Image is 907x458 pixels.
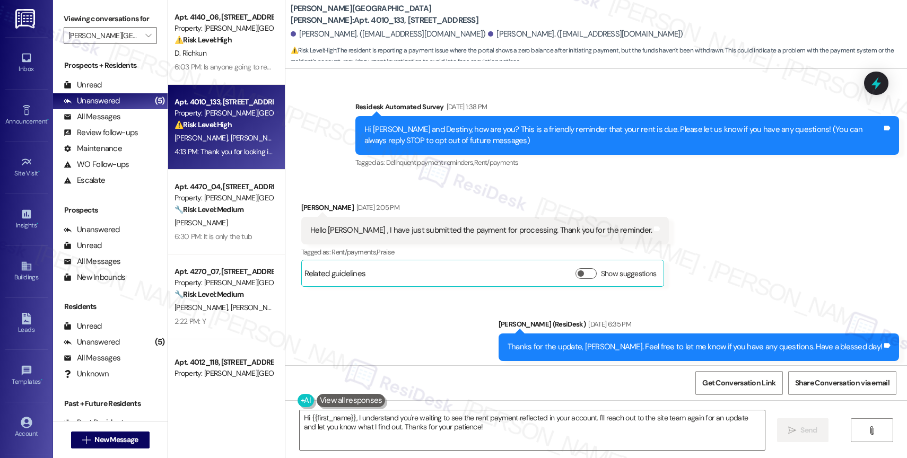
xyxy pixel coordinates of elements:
[64,417,128,428] div: Past Residents
[64,111,120,122] div: All Messages
[64,337,120,348] div: Unanswered
[788,426,796,435] i: 
[444,101,487,112] div: [DATE] 1:38 PM
[300,410,765,450] textarea: Hi {{first_name}}, I understand you're waiting to see the rent payment reflected in your account....
[310,225,652,236] div: Hello [PERSON_NAME] , I have just submitted the payment for processing. Thank you for the reminder.
[64,95,120,107] div: Unanswered
[332,248,377,257] span: Rent/payments ,
[175,181,273,192] div: Apt. 4470_04, [STREET_ADDRESS]
[175,289,243,299] strong: 🔧 Risk Level: Medium
[230,133,283,143] span: [PERSON_NAME]
[175,120,232,129] strong: ⚠️ Risk Level: High
[499,319,899,333] div: [PERSON_NAME] (ResiDesk)
[82,436,90,444] i: 
[364,124,882,147] div: Hi [PERSON_NAME] and Destiny, how are you? This is a friendly reminder that your rent is due. Ple...
[5,310,48,338] a: Leads
[94,434,138,445] span: New Message
[355,101,899,116] div: Residesk Automated Survey
[175,48,206,58] span: D. Richkun
[355,155,899,170] div: Tagged as:
[386,158,474,167] span: Delinquent payment reminders ,
[175,12,273,23] div: Apt. 4140_06, [STREET_ADDRESS]
[64,127,138,138] div: Review follow-ups
[175,382,228,392] span: [PERSON_NAME]
[47,116,49,124] span: •
[5,153,48,182] a: Site Visit •
[499,361,899,376] div: Tagged as:
[175,133,231,143] span: [PERSON_NAME]
[488,29,683,40] div: [PERSON_NAME]. ([EMAIL_ADDRESS][DOMAIN_NAME])
[53,60,168,71] div: Prospects + Residents
[304,268,366,284] div: Related guidelines
[175,205,243,214] strong: 🔧 Risk Level: Medium
[377,248,394,257] span: Praise
[175,147,283,156] div: 4:13 PM: Thank you for looking into it
[795,377,889,389] span: Share Conversation via email
[291,46,336,55] strong: ⚠️ Risk Level: High
[64,272,125,283] div: New Inbounds
[695,371,782,395] button: Get Conversation Link
[64,224,120,235] div: Unanswered
[529,364,547,373] span: Praise
[175,192,273,204] div: Property: [PERSON_NAME][GEOGRAPHIC_DATA][PERSON_NAME]
[5,205,48,234] a: Insights •
[5,49,48,77] a: Inbox
[474,158,519,167] span: Rent/payments
[291,45,907,68] span: : The resident is reporting a payment issue where the portal shows a zero balance after initiatin...
[175,277,273,288] div: Property: [PERSON_NAME][GEOGRAPHIC_DATA][PERSON_NAME]
[53,205,168,216] div: Prospects
[175,218,228,227] span: [PERSON_NAME]
[291,29,486,40] div: [PERSON_NAME]. ([EMAIL_ADDRESS][DOMAIN_NAME])
[175,23,273,34] div: Property: [PERSON_NAME][GEOGRAPHIC_DATA][PERSON_NAME]
[175,266,273,277] div: Apt. 4270_07, [STREET_ADDRESS]
[64,368,109,380] div: Unknown
[175,368,273,379] div: Property: [PERSON_NAME][GEOGRAPHIC_DATA][PERSON_NAME]
[152,93,168,109] div: (5)
[64,353,120,364] div: All Messages
[64,80,102,91] div: Unread
[175,357,273,368] div: Apt. 4012_118, [STREET_ADDRESS]
[230,303,283,312] span: [PERSON_NAME]
[175,62,316,72] div: 6:03 PM: Is anyone going to respond to me???
[64,240,102,251] div: Unread
[64,256,120,267] div: All Messages
[175,303,231,312] span: [PERSON_NAME]
[175,108,273,119] div: Property: [PERSON_NAME][GEOGRAPHIC_DATA][PERSON_NAME]
[800,425,817,436] span: Send
[5,257,48,286] a: Buildings
[508,341,882,353] div: Thanks for the update, [PERSON_NAME]. Feel free to let me know if you have any questions. Have a ...
[64,321,102,332] div: Unread
[53,398,168,409] div: Past + Future Residents
[301,202,669,217] div: [PERSON_NAME]
[777,418,828,442] button: Send
[175,316,206,326] div: 2:22 PM: Y
[175,35,232,45] strong: ⚠️ Risk Level: High
[601,268,657,279] label: Show suggestions
[354,202,399,213] div: [DATE] 2:05 PM
[5,413,48,442] a: Account
[175,96,273,108] div: Apt. 4010_133, [STREET_ADDRESS]
[145,31,151,40] i: 
[41,376,42,384] span: •
[53,301,168,312] div: Residents
[788,371,896,395] button: Share Conversation via email
[5,362,48,390] a: Templates •
[301,244,669,260] div: Tagged as:
[64,175,105,186] div: Escalate
[71,431,150,448] button: New Message
[64,143,122,154] div: Maintenance
[15,9,37,29] img: ResiDesk Logo
[586,319,631,330] div: [DATE] 6:35 PM
[68,27,140,44] input: All communities
[291,3,503,26] b: [PERSON_NAME][GEOGRAPHIC_DATA][PERSON_NAME]: Apt. 4010_133, [STREET_ADDRESS]
[152,334,168,350] div: (5)
[38,168,40,175] span: •
[868,426,876,435] i: 
[702,377,775,389] span: Get Conversation Link
[37,220,38,227] span: •
[175,232,252,241] div: 6:30 PM: It is only the tub
[64,159,129,170] div: WO Follow-ups
[64,11,157,27] label: Viewing conversations for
